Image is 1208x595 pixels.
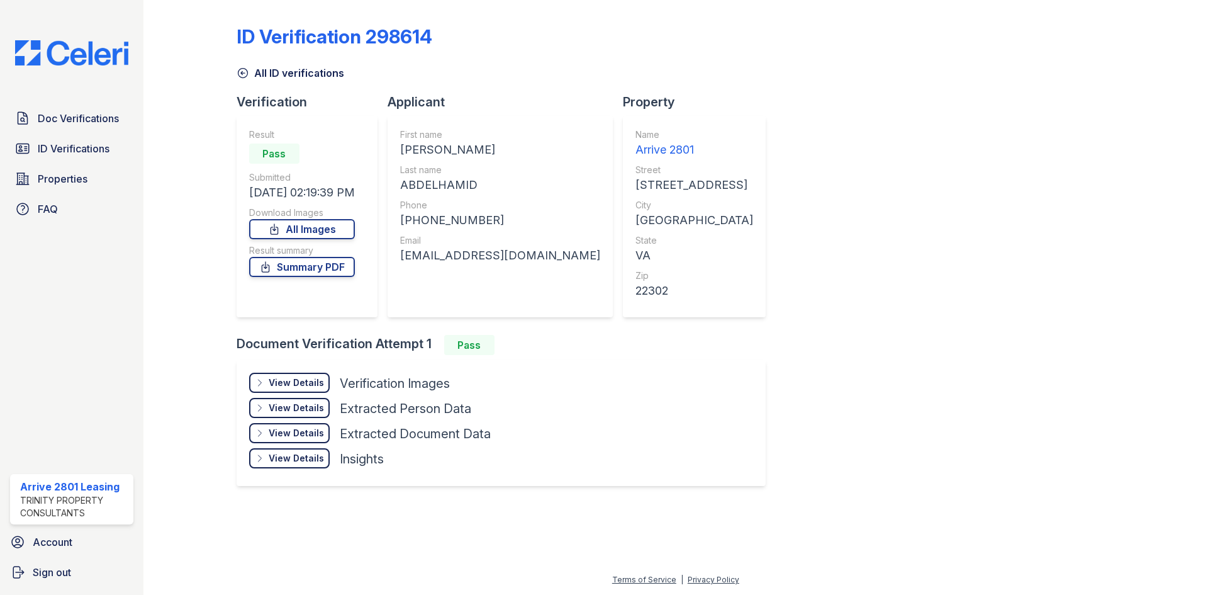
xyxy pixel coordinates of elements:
[681,575,683,584] div: |
[400,141,600,159] div: [PERSON_NAME]
[20,494,128,519] div: Trinity Property Consultants
[635,269,753,282] div: Zip
[33,535,72,550] span: Account
[38,201,58,217] span: FAQ
[249,128,355,141] div: Result
[635,128,753,141] div: Name
[5,40,138,65] img: CE_Logo_Blue-a8612792a0a2168367f1c8372b55b34899dd931a85d93a1a3d3e32e68fde9ad4.png
[688,575,739,584] a: Privacy Policy
[340,450,384,468] div: Insights
[400,247,600,264] div: [EMAIL_ADDRESS][DOMAIN_NAME]
[38,141,109,156] span: ID Verifications
[400,164,600,176] div: Last name
[635,234,753,247] div: State
[249,184,355,201] div: [DATE] 02:19:39 PM
[444,335,495,355] div: Pass
[388,93,623,111] div: Applicant
[237,65,344,81] a: All ID verifications
[33,565,71,580] span: Sign out
[400,199,600,212] div: Phone
[635,247,753,264] div: VA
[1155,545,1195,582] iframe: chat widget
[38,171,87,186] span: Properties
[237,335,776,355] div: Document Verification Attempt 1
[5,560,138,585] a: Sign out
[340,375,450,392] div: Verification Images
[249,219,355,239] a: All Images
[237,25,432,48] div: ID Verification 298614
[612,575,676,584] a: Terms of Service
[237,93,388,111] div: Verification
[635,141,753,159] div: Arrive 2801
[5,530,138,555] a: Account
[249,257,355,277] a: Summary PDF
[269,377,324,389] div: View Details
[269,402,324,414] div: View Details
[635,128,753,159] a: Name Arrive 2801
[340,400,471,417] div: Extracted Person Data
[623,93,776,111] div: Property
[400,212,600,229] div: [PHONE_NUMBER]
[10,166,133,191] a: Properties
[635,164,753,176] div: Street
[20,479,128,494] div: Arrive 2801 Leasing
[635,282,753,300] div: 22302
[249,207,355,219] div: Download Images
[10,136,133,161] a: ID Verifications
[635,199,753,212] div: City
[249,144,299,164] div: Pass
[249,244,355,257] div: Result summary
[400,234,600,247] div: Email
[400,128,600,141] div: First name
[635,176,753,194] div: [STREET_ADDRESS]
[10,196,133,222] a: FAQ
[38,111,119,126] span: Doc Verifications
[269,427,324,439] div: View Details
[269,452,324,465] div: View Details
[10,106,133,131] a: Doc Verifications
[635,212,753,229] div: [GEOGRAPHIC_DATA]
[340,425,491,443] div: Extracted Document Data
[400,176,600,194] div: ABDELHAMID
[249,171,355,184] div: Submitted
